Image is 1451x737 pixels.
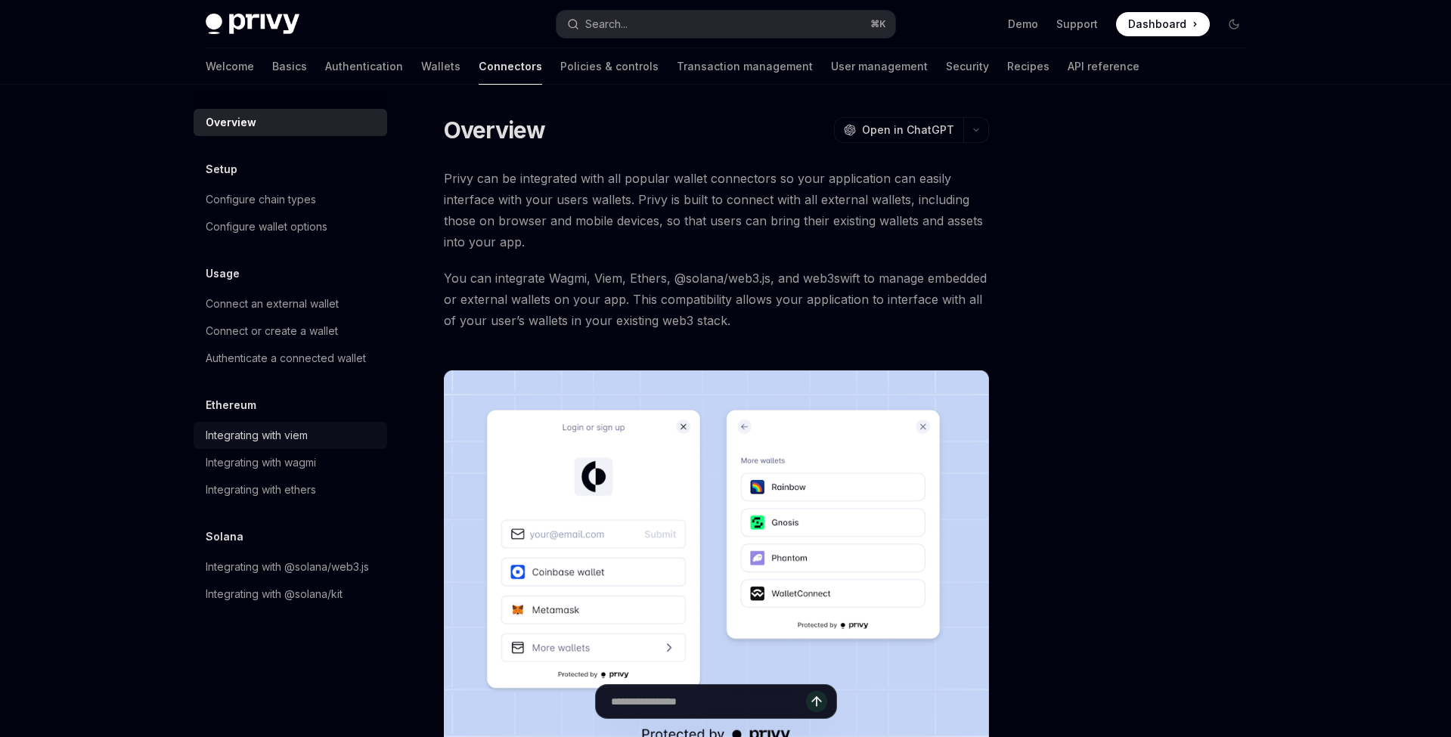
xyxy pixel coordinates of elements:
[206,190,316,209] div: Configure chain types
[1128,17,1186,32] span: Dashboard
[479,48,542,85] a: Connectors
[1222,12,1246,36] button: Toggle dark mode
[834,117,963,143] button: Open in ChatGPT
[206,322,338,340] div: Connect or create a wallet
[194,186,387,213] a: Configure chain types
[206,48,254,85] a: Welcome
[806,691,827,712] button: Send message
[862,122,954,138] span: Open in ChatGPT
[206,528,243,546] h5: Solana
[206,454,316,472] div: Integrating with wagmi
[206,349,366,367] div: Authenticate a connected wallet
[206,481,316,499] div: Integrating with ethers
[1056,17,1098,32] a: Support
[206,265,240,283] h5: Usage
[194,581,387,608] a: Integrating with @solana/kit
[206,218,327,236] div: Configure wallet options
[325,48,403,85] a: Authentication
[560,48,659,85] a: Policies & controls
[946,48,989,85] a: Security
[557,11,895,38] button: Search...⌘K
[194,345,387,372] a: Authenticate a connected wallet
[194,213,387,240] a: Configure wallet options
[194,317,387,345] a: Connect or create a wallet
[206,585,343,603] div: Integrating with @solana/kit
[272,48,307,85] a: Basics
[206,160,237,178] h5: Setup
[206,14,299,35] img: dark logo
[444,268,989,331] span: You can integrate Wagmi, Viem, Ethers, @solana/web3.js, and web3swift to manage embedded or exter...
[1116,12,1210,36] a: Dashboard
[677,48,813,85] a: Transaction management
[421,48,460,85] a: Wallets
[444,116,546,144] h1: Overview
[206,558,369,576] div: Integrating with @solana/web3.js
[1007,48,1049,85] a: Recipes
[194,422,387,449] a: Integrating with viem
[870,18,886,30] span: ⌘ K
[444,168,989,252] span: Privy can be integrated with all popular wallet connectors so your application can easily interfa...
[1068,48,1139,85] a: API reference
[206,295,339,313] div: Connect an external wallet
[194,553,387,581] a: Integrating with @solana/web3.js
[194,109,387,136] a: Overview
[206,396,256,414] h5: Ethereum
[206,113,256,132] div: Overview
[831,48,928,85] a: User management
[585,15,628,33] div: Search...
[194,449,387,476] a: Integrating with wagmi
[194,476,387,503] a: Integrating with ethers
[194,290,387,317] a: Connect an external wallet
[1008,17,1038,32] a: Demo
[206,426,308,444] div: Integrating with viem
